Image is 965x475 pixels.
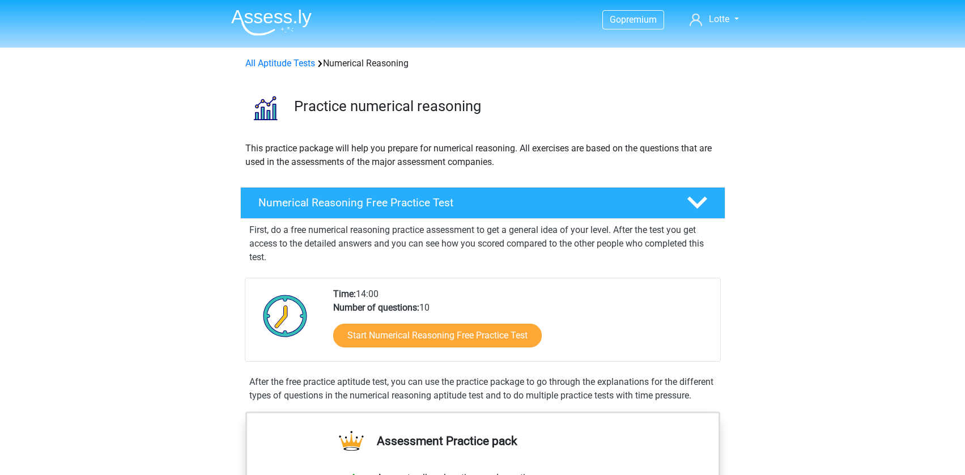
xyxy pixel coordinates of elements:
b: Time: [333,289,356,299]
a: Start Numerical Reasoning Free Practice Test [333,324,542,347]
span: premium [621,14,657,25]
a: All Aptitude Tests [245,58,315,69]
a: Lotte [685,12,743,26]
p: First, do a free numerical reasoning practice assessment to get a general idea of your level. Aft... [249,223,716,264]
h4: Numerical Reasoning Free Practice Test [258,196,669,209]
img: Clock [257,287,314,344]
div: Numerical Reasoning [241,57,725,70]
h3: Practice numerical reasoning [294,97,716,115]
p: This practice package will help you prepare for numerical reasoning. All exercises are based on t... [245,142,720,169]
div: 14:00 10 [325,287,720,361]
img: numerical reasoning [241,84,289,132]
span: Lotte [709,14,729,24]
div: After the free practice aptitude test, you can use the practice package to go through the explana... [245,375,721,402]
img: Assessly [231,9,312,36]
span: Go [610,14,621,25]
a: Gopremium [603,12,664,27]
a: Numerical Reasoning Free Practice Test [236,187,730,219]
b: Number of questions: [333,302,419,313]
